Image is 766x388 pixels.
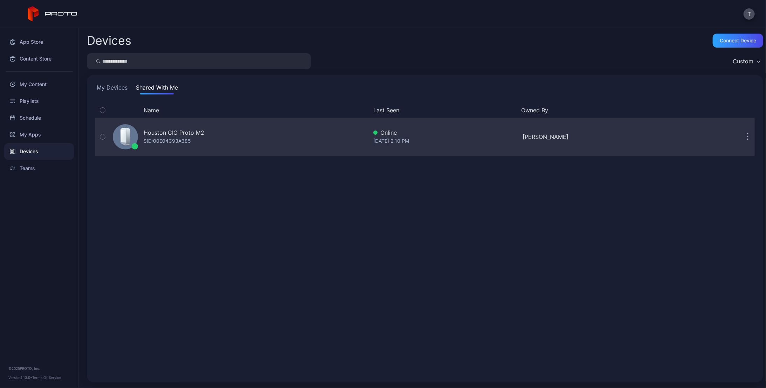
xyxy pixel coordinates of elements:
[134,83,179,94] button: Shared With Me
[523,133,667,141] div: [PERSON_NAME]
[741,106,755,114] div: Options
[87,34,131,47] h2: Devices
[373,106,516,114] button: Last Seen
[8,366,70,371] div: © 2025 PROTO, Inc.
[144,128,204,137] div: Houston CIC Proto M2
[144,106,159,114] button: Name
[4,160,74,177] a: Teams
[713,34,763,48] button: Connect device
[733,58,753,65] div: Custom
[720,38,756,43] div: Connect device
[4,76,74,93] a: My Content
[4,110,74,126] a: Schedule
[373,128,517,137] div: Online
[4,93,74,110] a: Playlists
[4,34,74,50] a: App Store
[32,375,61,380] a: Terms Of Service
[4,50,74,67] a: Content Store
[95,83,129,94] button: My Devices
[744,8,755,20] button: T
[373,137,517,145] div: [DATE] 2:10 PM
[669,106,732,114] div: Update Device
[4,126,74,143] a: My Apps
[522,106,664,114] button: Owned By
[4,143,74,160] a: Devices
[729,53,763,69] button: Custom
[144,137,191,145] div: SID: 00E04C93A385
[8,375,32,380] span: Version 1.13.0 •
